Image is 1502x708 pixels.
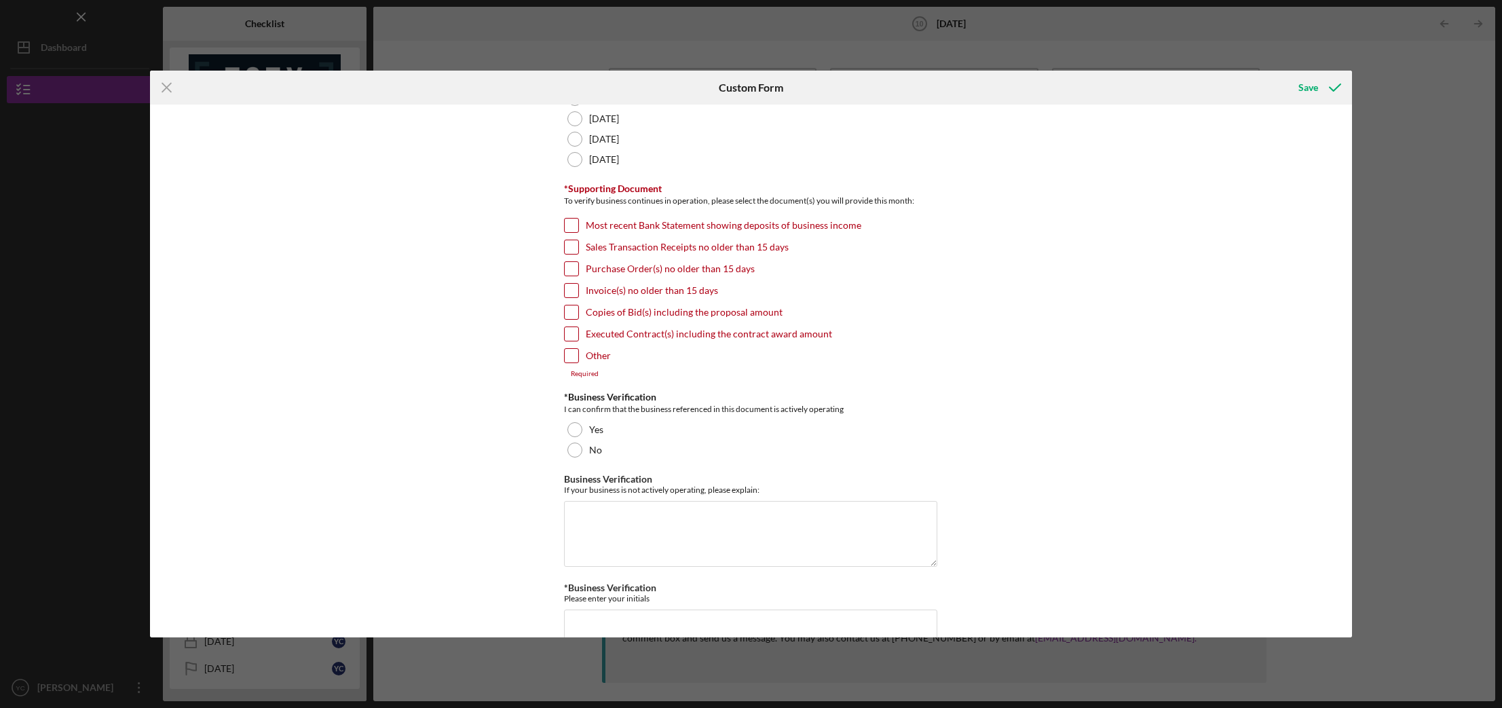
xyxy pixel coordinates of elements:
h6: Custom Form [719,81,783,94]
label: No [589,445,602,455]
div: If your business is not actively operating, please explain: [564,485,937,495]
label: Copies of Bid(s) including the proposal amount [586,305,783,319]
div: I can confirm that the business referenced in this document is actively operating [564,403,937,416]
label: Executed Contract(s) including the contract award amount [586,327,832,341]
div: Save [1298,74,1318,101]
div: Please enter your initials [564,593,937,603]
button: Save [1285,74,1352,101]
div: *Business Verification [564,392,937,403]
label: [DATE] [589,113,619,124]
label: [DATE] [589,134,619,145]
label: Most recent Bank Statement showing deposits of business income [586,219,861,232]
label: Yes [589,424,603,435]
div: Required [564,370,937,378]
label: [DATE] [589,154,619,165]
label: *Business Verification [564,582,656,593]
div: *Supporting Document [564,183,937,194]
label: Purchase Order(s) no older than 15 days [586,262,755,276]
label: Sales Transaction Receipts no older than 15 days [586,240,789,254]
label: Other [586,349,611,362]
label: Business Verification [564,473,652,485]
div: To verify business continues in operation, please select the document(s) you will provide this mo... [564,194,937,211]
label: Invoice(s) no older than 15 days [586,284,718,297]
